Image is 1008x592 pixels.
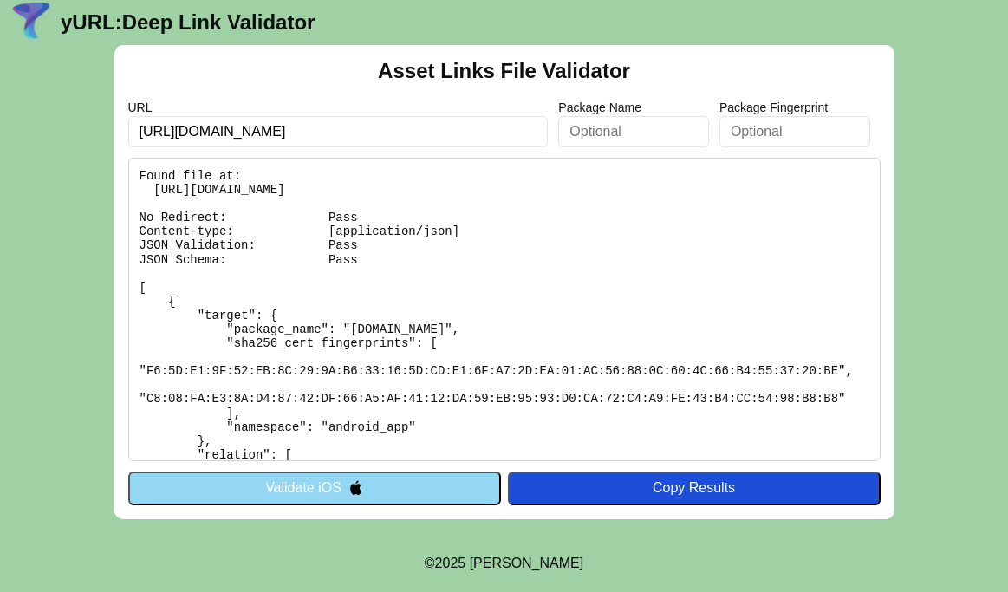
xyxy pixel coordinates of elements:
[128,116,549,147] input: Required
[435,556,466,570] span: 2025
[508,472,881,504] button: Copy Results
[558,101,709,114] label: Package Name
[61,10,315,35] a: yURL:Deep Link Validator
[128,101,549,114] label: URL
[719,116,870,147] input: Optional
[517,480,872,496] div: Copy Results
[558,116,709,147] input: Optional
[425,535,583,592] footer: ©
[470,556,584,570] a: Michael Ibragimchayev's Personal Site
[719,101,870,114] label: Package Fingerprint
[348,480,363,495] img: appleIcon.svg
[128,472,501,504] button: Validate iOS
[128,158,881,461] pre: Found file at: [URL][DOMAIN_NAME] No Redirect: Pass Content-type: [application/json] JSON Validat...
[378,59,630,83] h2: Asset Links File Validator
